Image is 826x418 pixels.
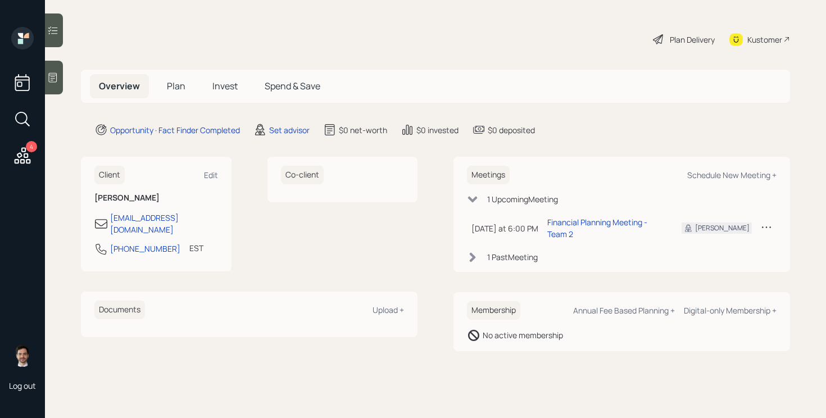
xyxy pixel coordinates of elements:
h6: Client [94,166,125,184]
div: Edit [204,170,218,180]
div: Upload + [373,305,404,315]
div: Financial Planning Meeting - Team 2 [547,216,664,240]
span: Spend & Save [265,80,320,92]
div: Kustomer [747,34,782,46]
h6: Meetings [467,166,510,184]
div: No active membership [483,329,563,341]
div: Schedule New Meeting + [687,170,777,180]
div: Annual Fee Based Planning + [573,305,675,316]
div: Plan Delivery [670,34,715,46]
img: jonah-coleman-headshot.png [11,344,34,367]
div: Opportunity · Fact Finder Completed [110,124,240,136]
div: 1 Past Meeting [487,251,538,263]
div: Log out [9,380,36,391]
div: $0 net-worth [339,124,387,136]
span: Plan [167,80,185,92]
h6: Co-client [281,166,324,184]
div: 1 Upcoming Meeting [487,193,558,205]
h6: Membership [467,301,520,320]
div: [PERSON_NAME] [695,223,750,233]
div: EST [189,242,203,254]
div: $0 invested [416,124,459,136]
div: [EMAIL_ADDRESS][DOMAIN_NAME] [110,212,218,235]
h6: Documents [94,301,145,319]
div: Set advisor [269,124,310,136]
div: Digital-only Membership + [684,305,777,316]
span: Invest [212,80,238,92]
div: [PHONE_NUMBER] [110,243,180,255]
span: Overview [99,80,140,92]
div: 4 [26,141,37,152]
h6: [PERSON_NAME] [94,193,218,203]
div: $0 deposited [488,124,535,136]
div: [DATE] at 6:00 PM [471,222,538,234]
